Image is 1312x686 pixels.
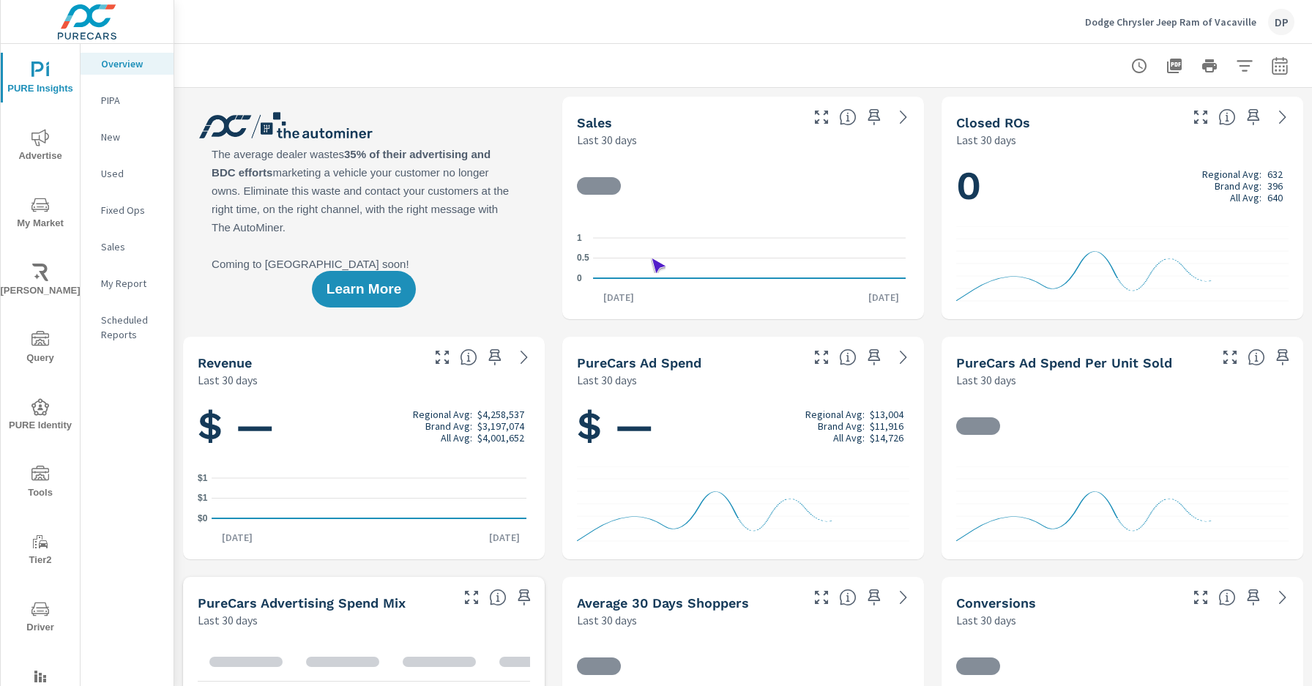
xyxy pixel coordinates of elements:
[862,105,886,129] span: Save this to your personalized report
[5,61,75,97] span: PURE Insights
[1230,192,1261,204] p: All Avg:
[839,589,857,606] span: A rolling 30 day total of daily Shoppers on the dealership website, averaged over the selected da...
[839,348,857,366] span: Total cost of media for all PureCars channels for the selected dealership group over the selected...
[1271,346,1294,369] span: Save this to your personalized report
[81,89,174,111] div: PIPA
[483,346,507,369] span: Save this to your personalized report
[833,432,865,444] p: All Avg:
[413,409,472,420] p: Regional Avg:
[5,129,75,165] span: Advertise
[862,586,886,609] span: Save this to your personalized report
[1268,9,1294,35] div: DP
[956,611,1016,629] p: Last 30 days
[101,130,162,144] p: New
[839,108,857,126] span: Number of vehicles sold by the dealership over the selected date range. [Source: This data is sou...
[870,420,903,432] p: $11,916
[577,595,749,611] h5: Average 30 Days Shoppers
[956,131,1016,149] p: Last 30 days
[5,331,75,367] span: Query
[1248,348,1265,366] span: Average cost of advertising per each vehicle sold at the dealer over the selected date range. The...
[858,290,909,305] p: [DATE]
[198,371,258,389] p: Last 30 days
[81,126,174,148] div: New
[479,530,530,545] p: [DATE]
[512,586,536,609] span: Save this to your personalized report
[198,595,406,611] h5: PureCars Advertising Spend Mix
[101,56,162,71] p: Overview
[101,276,162,291] p: My Report
[870,409,903,420] p: $13,004
[5,533,75,569] span: Tier2
[1271,105,1294,129] a: See more details in report
[577,611,637,629] p: Last 30 days
[1267,180,1283,192] p: 396
[441,432,472,444] p: All Avg:
[477,432,524,444] p: $4,001,652
[810,586,833,609] button: Make Fullscreen
[312,271,416,307] button: Learn More
[489,589,507,606] span: This table looks at how you compare to the amount of budget you spend per channel as opposed to y...
[1189,586,1212,609] button: Make Fullscreen
[956,115,1030,130] h5: Closed ROs
[5,600,75,636] span: Driver
[1085,15,1256,29] p: Dodge Chrysler Jeep Ram of Vacaville
[577,355,701,370] h5: PureCars Ad Spend
[81,53,174,75] div: Overview
[198,493,208,504] text: $1
[1215,180,1261,192] p: Brand Avg:
[1267,168,1283,180] p: 632
[1218,589,1236,606] span: The number of dealer-specified goals completed by a visitor. [Source: This data is provided by th...
[1267,192,1283,204] p: 640
[477,420,524,432] p: $3,197,074
[5,466,75,502] span: Tools
[460,348,477,366] span: Total sales revenue over the selected date range. [Source: This data is sourced from the dealer’s...
[1218,346,1242,369] button: Make Fullscreen
[870,432,903,444] p: $14,726
[1242,105,1265,129] span: Save this to your personalized report
[892,105,915,129] a: See more details in report
[810,105,833,129] button: Make Fullscreen
[198,355,252,370] h5: Revenue
[956,595,1036,611] h5: Conversions
[577,253,589,264] text: 0.5
[81,309,174,346] div: Scheduled Reports
[956,161,1289,211] h1: 0
[198,611,258,629] p: Last 30 days
[577,401,909,451] h1: $ —
[81,272,174,294] div: My Report
[805,409,865,420] p: Regional Avg:
[5,264,75,299] span: [PERSON_NAME]
[327,283,401,296] span: Learn More
[101,166,162,181] p: Used
[212,530,263,545] p: [DATE]
[810,346,833,369] button: Make Fullscreen
[818,420,865,432] p: Brand Avg:
[1202,168,1261,180] p: Regional Avg:
[81,199,174,221] div: Fixed Ops
[892,346,915,369] a: See more details in report
[1189,105,1212,129] button: Make Fullscreen
[198,473,208,483] text: $1
[1265,51,1294,81] button: Select Date Range
[862,346,886,369] span: Save this to your personalized report
[956,355,1172,370] h5: PureCars Ad Spend Per Unit Sold
[1160,51,1189,81] button: "Export Report to PDF"
[1218,108,1236,126] span: Number of Repair Orders Closed by the selected dealership group over the selected time range. [So...
[512,346,536,369] a: See more details in report
[425,420,472,432] p: Brand Avg:
[593,290,644,305] p: [DATE]
[101,313,162,342] p: Scheduled Reports
[1195,51,1224,81] button: Print Report
[430,346,454,369] button: Make Fullscreen
[460,586,483,609] button: Make Fullscreen
[577,233,582,243] text: 1
[5,196,75,232] span: My Market
[198,401,530,451] h1: $ —
[198,513,208,523] text: $0
[956,371,1016,389] p: Last 30 days
[1242,586,1265,609] span: Save this to your personalized report
[577,115,612,130] h5: Sales
[81,163,174,184] div: Used
[1271,586,1294,609] a: See more details in report
[577,371,637,389] p: Last 30 days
